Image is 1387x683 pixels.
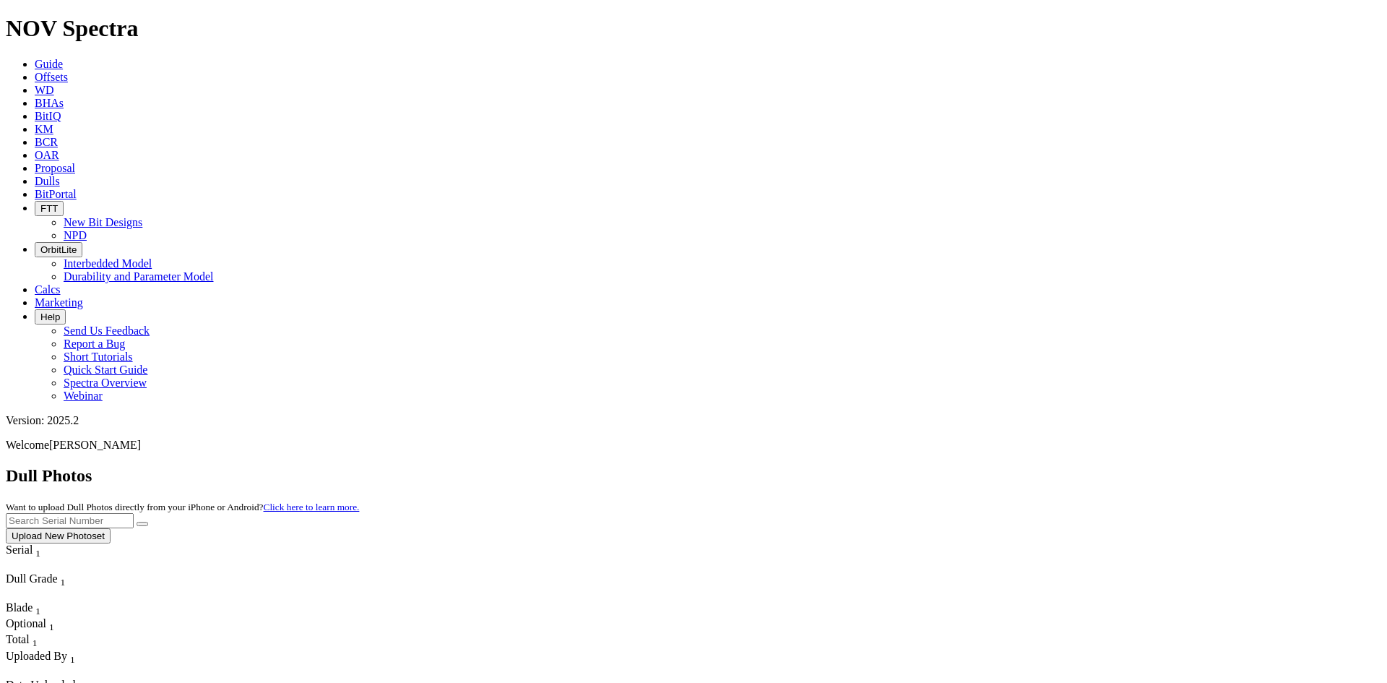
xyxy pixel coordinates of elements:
[49,622,54,632] sub: 1
[70,654,75,665] sub: 1
[6,572,58,585] span: Dull Grade
[6,617,56,633] div: Optional Sort None
[35,548,40,559] sub: 1
[64,229,87,241] a: NPD
[6,544,67,559] div: Serial Sort None
[35,283,61,296] a: Calcs
[49,617,54,630] span: Sort None
[40,244,77,255] span: OrbitLite
[70,650,75,662] span: Sort None
[64,338,125,350] a: Report a Bug
[35,123,53,135] a: KM
[6,528,111,544] button: Upload New Photoset
[6,15,1381,42] h1: NOV Spectra
[35,242,82,257] button: OrbitLite
[6,633,56,649] div: Sort None
[6,650,142,679] div: Sort None
[35,601,40,614] span: Sort None
[35,606,40,617] sub: 1
[6,544,33,556] span: Serial
[35,188,77,200] a: BitPortal
[35,544,40,556] span: Sort None
[64,270,214,283] a: Durability and Parameter Model
[35,162,75,174] a: Proposal
[6,466,1381,486] h2: Dull Photos
[6,439,1381,452] p: Welcome
[40,312,60,322] span: Help
[6,633,30,645] span: Total
[264,502,360,512] a: Click here to learn more.
[6,502,359,512] small: Want to upload Dull Photos directly from your iPhone or Android?
[64,390,103,402] a: Webinar
[6,544,67,572] div: Sort None
[6,559,67,572] div: Column Menu
[35,84,54,96] a: WD
[6,414,1381,427] div: Version: 2025.2
[49,439,141,451] span: [PERSON_NAME]
[64,351,133,363] a: Short Tutorials
[35,296,83,309] a: Marketing
[61,577,66,588] sub: 1
[6,650,142,666] div: Uploaded By Sort None
[64,257,152,270] a: Interbedded Model
[33,638,38,649] sub: 1
[61,572,66,585] span: Sort None
[64,216,142,228] a: New Bit Designs
[35,71,68,83] a: Offsets
[6,572,107,601] div: Sort None
[6,601,56,617] div: Blade Sort None
[40,203,58,214] span: FTT
[6,513,134,528] input: Search Serial Number
[35,149,59,161] a: OAR
[35,175,60,187] a: Dulls
[64,364,147,376] a: Quick Start Guide
[35,309,66,325] button: Help
[6,601,33,614] span: Blade
[35,58,63,70] a: Guide
[6,617,46,630] span: Optional
[35,201,64,216] button: FTT
[35,110,61,122] a: BitIQ
[6,601,56,617] div: Sort None
[64,377,147,389] a: Spectra Overview
[35,97,64,109] a: BHAs
[6,666,142,679] div: Column Menu
[35,136,58,148] a: BCR
[6,588,107,601] div: Column Menu
[6,572,107,588] div: Dull Grade Sort None
[6,633,56,649] div: Total Sort None
[33,633,38,645] span: Sort None
[64,325,150,337] a: Send Us Feedback
[6,617,56,633] div: Sort None
[6,650,67,662] span: Uploaded By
